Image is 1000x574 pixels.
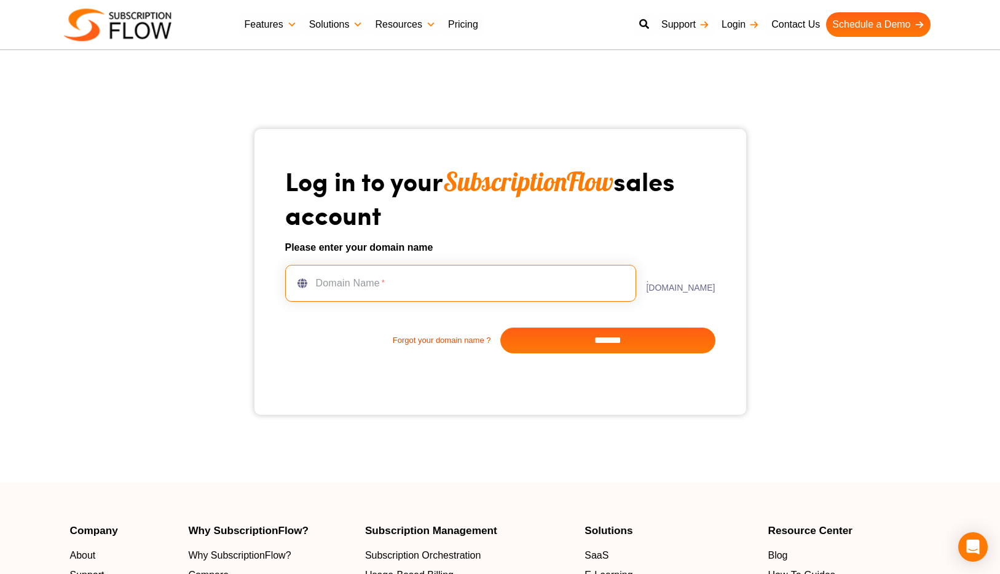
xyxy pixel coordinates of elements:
a: Features [238,12,303,37]
h4: Why SubscriptionFlow? [188,525,353,536]
h4: Company [70,525,176,536]
a: Subscription Orchestration [365,548,572,563]
span: SubscriptionFlow [443,165,613,198]
h6: Please enter your domain name [285,240,715,255]
a: SaaS [585,548,755,563]
span: About [70,548,96,563]
span: Blog [768,548,787,563]
a: Login [715,12,765,37]
h4: Subscription Management [365,525,572,536]
span: Subscription Orchestration [365,548,481,563]
a: Support [655,12,715,37]
span: SaaS [585,548,608,563]
a: Forgot your domain name ? [285,334,500,347]
a: Solutions [303,12,369,37]
h4: Solutions [585,525,755,536]
a: Contact Us [765,12,826,37]
span: Why SubscriptionFlow? [188,548,291,563]
a: Blog [768,548,930,563]
label: .[DOMAIN_NAME] [636,275,715,292]
h1: Log in to your sales account [285,165,715,230]
div: Open Intercom Messenger [958,532,988,562]
a: Why SubscriptionFlow? [188,548,353,563]
h4: Resource Center [768,525,930,536]
a: About [70,548,176,563]
img: Subscriptionflow [64,9,171,41]
a: Resources [369,12,441,37]
a: Schedule a Demo [826,12,930,37]
a: Pricing [442,12,484,37]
